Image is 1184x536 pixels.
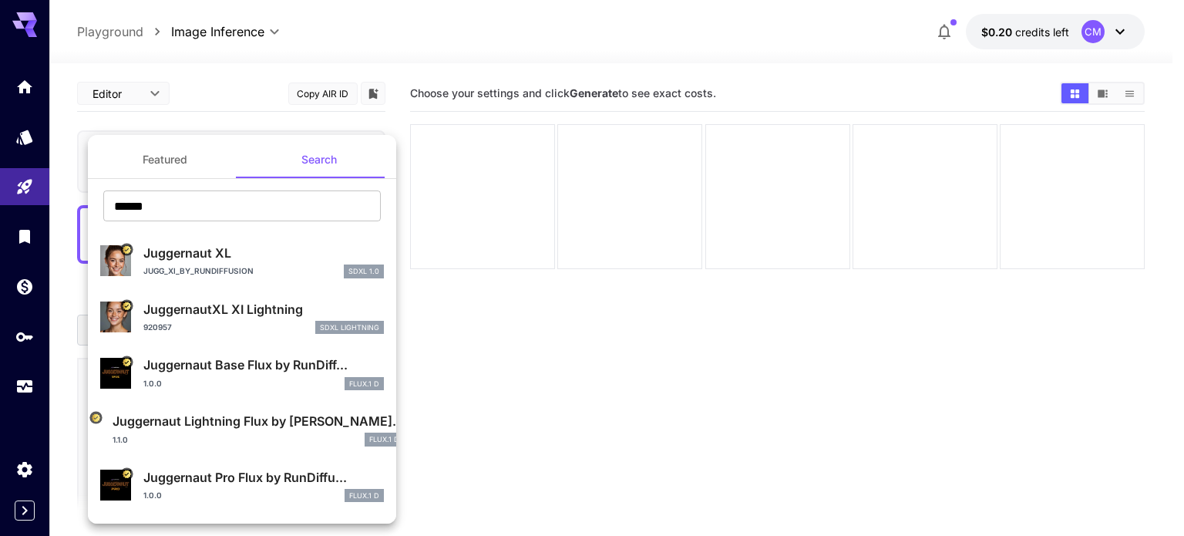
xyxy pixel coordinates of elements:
div: Certified Model – Vetted for best performance and includes a commercial license.Juggernaut Base F... [100,349,384,396]
button: Certified Model – Vetted for best performance and includes a commercial license. [120,244,133,256]
button: Certified Model – Vetted for best performance and includes a commercial license. [120,467,133,480]
p: JuggernautXL XI Lightning [143,300,384,319]
div: Certified Model – Vetted for best performance and includes a commercial license.JuggernautXL XI L... [100,294,384,341]
p: FLUX.1 D [369,434,399,445]
button: Certified Model – Vetted for best performance and includes a commercial license. [120,299,133,312]
p: 1.0.0 [143,378,162,389]
p: SDXL 1.0 [348,266,379,277]
div: Certified Model – Vetted for best performance and includes a commercial license.Juggernaut XLJugg... [100,238,384,285]
p: Juggernaut Base Flux by RunDiff... [143,356,384,374]
p: 1.1.0 [113,434,128,446]
p: 920957 [143,322,172,333]
button: Certified Model – Vetted for best performance and includes a commercial license. [120,356,133,368]
p: 1.0.0 [143,490,162,501]
p: FLUX.1 D [349,490,379,501]
div: Certified Model – Vetted for best performance and includes a commercial license.Juggernaut Lightn... [100,406,384,453]
div: Certified Model – Vetted for best performance and includes a commercial license.Juggernaut Pro Fl... [100,462,384,509]
p: FLUX.1 D [349,379,379,389]
p: Juggernaut XL [143,244,384,262]
p: SDXL Lightning [320,322,379,333]
p: Jugg_XI_by_RunDiffusion [143,265,254,277]
button: Search [242,141,396,178]
p: Juggernaut Lightning Flux by [PERSON_NAME]... [113,412,404,430]
button: Certified Model – Vetted for best performance and includes a commercial license. [89,412,102,424]
p: Juggernaut Pro Flux by RunDiffu... [143,468,384,487]
button: Featured [88,141,242,178]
